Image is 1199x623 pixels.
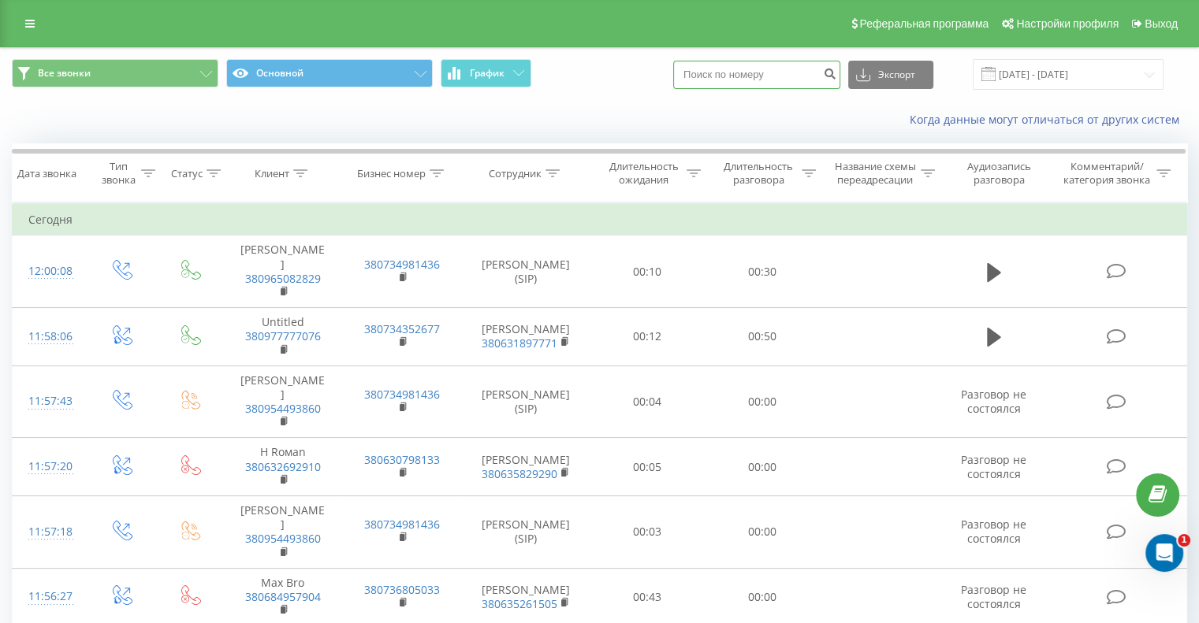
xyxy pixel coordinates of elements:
[28,256,70,287] div: 12:00:08
[223,496,342,569] td: [PERSON_NAME]
[961,517,1026,546] span: Разговор не состоялся
[705,308,819,366] td: 00:50
[590,365,705,438] td: 00:04
[673,61,840,89] input: Поиск по номеру
[364,452,440,467] a: 380630798133
[482,336,557,350] a: 380631897771
[38,67,91,80] span: Все звонки
[28,517,70,547] div: 11:57:18
[462,235,590,308] td: [PERSON_NAME] (SIP)
[364,582,440,597] a: 380736805033
[1016,17,1119,30] span: Настройки профиля
[255,167,289,180] div: Клиент
[961,582,1026,611] span: Разговор не состоялся
[441,59,531,87] button: График
[462,438,590,496] td: [PERSON_NAME]
[590,235,705,308] td: 00:10
[226,59,433,87] button: Основной
[364,321,440,336] a: 380734352677
[482,466,557,481] a: 380635829290
[1178,534,1190,547] span: 1
[245,328,321,343] a: 380977777076
[1145,17,1178,30] span: Выход
[705,235,819,308] td: 00:30
[99,160,136,187] div: Тип звонка
[910,112,1187,127] a: Когда данные могут отличаться от других систем
[1145,534,1183,572] iframe: Intercom live chat
[28,321,70,352] div: 11:58:06
[961,452,1026,481] span: Разговор не состоялся
[605,160,683,187] div: Длительность ожидания
[223,235,342,308] td: [PERSON_NAME]
[470,68,505,79] span: График
[462,365,590,438] td: [PERSON_NAME] (SIP)
[462,308,590,366] td: [PERSON_NAME]
[462,496,590,569] td: [PERSON_NAME] (SIP)
[1060,160,1152,187] div: Комментарий/категория звонка
[834,160,917,187] div: Название схемы переадресации
[28,386,70,417] div: 11:57:43
[719,160,798,187] div: Длительность разговора
[364,257,440,272] a: 380734981436
[223,438,342,496] td: H Rомаn
[245,459,321,474] a: 380632692910
[364,517,440,532] a: 380734981436
[364,387,440,402] a: 380734981436
[245,589,321,604] a: 380684957904
[13,204,1187,235] td: Сегодня
[357,167,426,180] div: Бизнес номер
[590,308,705,366] td: 00:12
[705,496,819,569] td: 00:00
[848,61,933,89] button: Экспорт
[12,59,218,87] button: Все звонки
[705,365,819,438] td: 00:00
[859,17,989,30] span: Реферальная программа
[28,451,70,482] div: 11:57:20
[590,438,705,496] td: 00:05
[590,496,705,569] td: 00:03
[245,271,321,286] a: 380965082829
[953,160,1045,187] div: Аудиозапись разговора
[245,401,321,416] a: 380954493860
[17,167,76,180] div: Дата звонка
[223,365,342,438] td: [PERSON_NAME]
[705,438,819,496] td: 00:00
[489,167,542,180] div: Сотрудник
[482,596,557,611] a: 380635261505
[171,167,203,180] div: Статус
[961,387,1026,416] span: Разговор не состоялся
[223,308,342,366] td: Untitled
[245,531,321,546] a: 380954493860
[28,581,70,612] div: 11:56:27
